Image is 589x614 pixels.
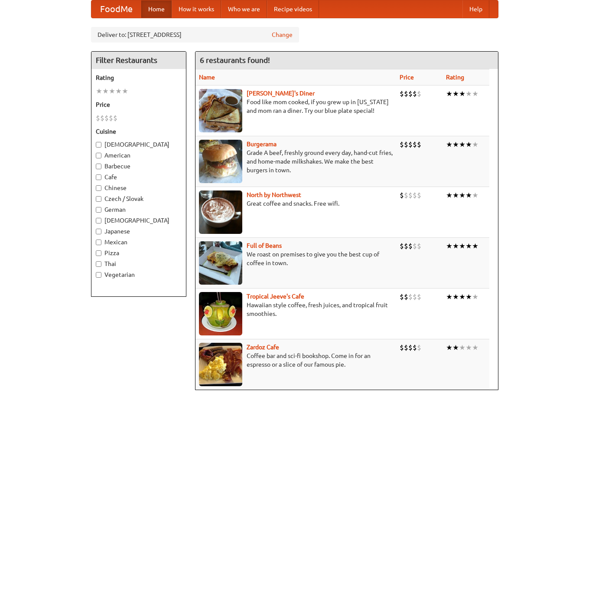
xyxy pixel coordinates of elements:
[96,227,182,236] label: Japanese
[96,249,182,257] label: Pizza
[413,140,417,149] li: $
[91,27,299,43] div: Deliver to: [STREET_ADDRESS]
[417,140,421,149] li: $
[96,250,101,256] input: Pizza
[465,343,472,352] li: ★
[115,86,122,96] li: ★
[459,343,465,352] li: ★
[113,113,117,123] li: $
[221,0,267,18] a: Who we are
[96,142,101,148] input: [DEMOGRAPHIC_DATA]
[96,73,182,82] h5: Rating
[199,140,242,183] img: burgerama.jpg
[452,89,459,99] li: ★
[109,86,115,96] li: ★
[247,242,282,249] a: Full of Beans
[96,229,101,234] input: Japanese
[96,100,182,109] h5: Price
[96,259,182,268] label: Thai
[446,241,452,251] li: ★
[199,98,393,115] p: Food like mom cooked, if you grew up in [US_STATE] and mom ran a diner. Try our blue plate special!
[199,343,242,386] img: zardoz.jpg
[465,292,472,302] li: ★
[459,241,465,251] li: ★
[417,89,421,99] li: $
[408,89,413,99] li: $
[400,140,404,149] li: $
[459,292,465,302] li: ★
[472,292,478,302] li: ★
[404,241,408,251] li: $
[459,190,465,200] li: ★
[200,56,270,64] ng-pluralize: 6 restaurants found!
[247,344,279,351] a: Zardoz Cafe
[465,190,472,200] li: ★
[96,194,182,203] label: Czech / Slovak
[91,52,186,69] h4: Filter Restaurants
[417,241,421,251] li: $
[400,241,404,251] li: $
[408,140,413,149] li: $
[199,199,393,208] p: Great coffee and snacks. Free wifi.
[459,89,465,99] li: ★
[459,140,465,149] li: ★
[465,89,472,99] li: ★
[417,190,421,200] li: $
[199,148,393,174] p: Grade A beef, freshly ground every day, hand-cut fries, and home-made milkshakes. We make the bes...
[404,292,408,302] li: $
[446,190,452,200] li: ★
[452,190,459,200] li: ★
[199,292,242,335] img: jeeves.jpg
[96,140,182,149] label: [DEMOGRAPHIC_DATA]
[96,174,101,180] input: Cafe
[472,343,478,352] li: ★
[413,241,417,251] li: $
[199,89,242,132] img: sallys.jpg
[102,86,109,96] li: ★
[417,343,421,352] li: $
[96,127,182,136] h5: Cuisine
[267,0,319,18] a: Recipe videos
[446,343,452,352] li: ★
[199,241,242,285] img: beans.jpg
[199,190,242,234] img: north.jpg
[404,89,408,99] li: $
[96,162,182,171] label: Barbecue
[96,151,182,160] label: American
[199,301,393,318] p: Hawaiian style coffee, fresh juices, and tropical fruit smoothies.
[413,343,417,352] li: $
[452,292,459,302] li: ★
[404,190,408,200] li: $
[408,190,413,200] li: $
[465,241,472,251] li: ★
[96,270,182,279] label: Vegetarian
[96,216,182,225] label: [DEMOGRAPHIC_DATA]
[247,141,277,148] b: Burgerama
[172,0,221,18] a: How it works
[247,90,315,97] b: [PERSON_NAME]'s Diner
[408,292,413,302] li: $
[96,196,101,202] input: Czech / Slovak
[400,89,404,99] li: $
[96,153,101,158] input: American
[400,343,404,352] li: $
[96,207,101,213] input: German
[446,74,464,81] a: Rating
[413,292,417,302] li: $
[199,250,393,267] p: We roast on premises to give you the best cup of coffee in town.
[413,89,417,99] li: $
[452,140,459,149] li: ★
[109,113,113,123] li: $
[404,140,408,149] li: $
[247,191,301,198] a: North by Northwest
[452,241,459,251] li: ★
[465,140,472,149] li: ★
[446,89,452,99] li: ★
[91,0,141,18] a: FoodMe
[400,190,404,200] li: $
[104,113,109,123] li: $
[400,292,404,302] li: $
[472,241,478,251] li: ★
